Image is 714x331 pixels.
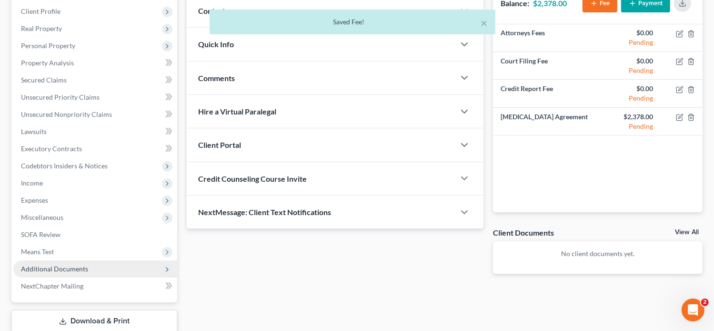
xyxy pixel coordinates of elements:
span: Personal Property [21,41,75,50]
span: Income [21,179,43,187]
a: Lawsuits [13,123,177,140]
span: Lawsuits [21,127,47,135]
a: NextChapter Mailing [13,278,177,295]
span: Miscellaneous [21,213,63,221]
span: Client Profile [21,7,60,15]
span: Quick Info [198,40,234,49]
span: 2 [701,299,709,306]
a: Secured Claims [13,72,177,89]
div: $0.00 [605,56,653,66]
div: Pending [605,93,653,103]
span: Secured Claims [21,76,67,84]
div: $2,378.00 [605,112,653,122]
span: Means Test [21,248,54,256]
div: Pending [605,66,653,75]
span: Comments [198,73,235,83]
span: Client Portal [198,140,241,149]
span: NextChapter Mailing [21,282,83,290]
a: View All [675,229,699,236]
span: Executory Contracts [21,145,82,153]
a: SOFA Review [13,226,177,243]
td: [MEDICAL_DATA] Agreement [493,107,598,135]
div: Client Documents [493,228,554,238]
span: Codebtors Insiders & Notices [21,162,108,170]
span: Additional Documents [21,265,88,273]
a: Property Analysis [13,54,177,72]
a: Executory Contracts [13,140,177,157]
a: Unsecured Nonpriority Claims [13,106,177,123]
button: × [481,17,488,29]
div: Pending [605,122,653,131]
p: No client documents yet. [501,249,695,259]
span: Property Analysis [21,59,74,67]
span: Expenses [21,196,48,204]
div: $0.00 [605,84,653,93]
span: Unsecured Priority Claims [21,93,100,101]
span: SOFA Review [21,230,60,238]
iframe: Intercom live chat [682,299,704,321]
span: Credit Counseling Course Invite [198,174,307,183]
td: Credit Report Fee [493,80,598,107]
span: Hire a Virtual Paralegal [198,107,276,116]
span: Unsecured Nonpriority Claims [21,110,112,118]
div: Saved Fee! [217,17,488,27]
div: Pending [605,38,653,47]
span: Contact [198,6,225,15]
td: Court Filing Fee [493,52,598,80]
span: NextMessage: Client Text Notifications [198,207,331,217]
a: Unsecured Priority Claims [13,89,177,106]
